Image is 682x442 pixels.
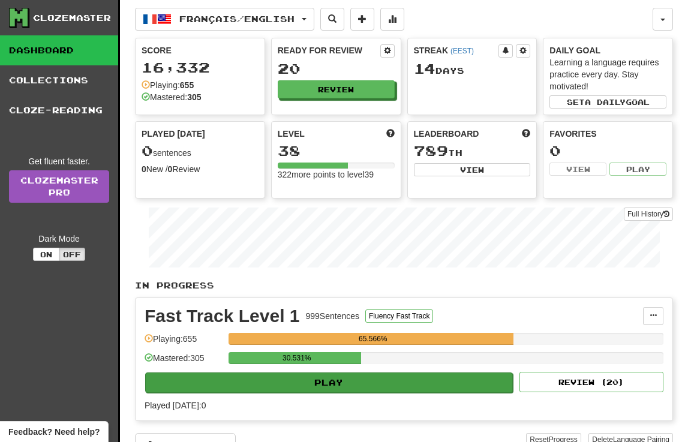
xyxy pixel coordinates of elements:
[145,333,223,353] div: Playing: 655
[278,61,395,76] div: 20
[142,44,259,56] div: Score
[145,307,300,325] div: Fast Track Level 1
[179,14,295,24] span: Français / English
[278,44,380,56] div: Ready for Review
[9,170,109,203] a: ClozemasterPro
[142,91,202,103] div: Mastered:
[549,143,666,158] div: 0
[187,92,201,102] strong: 305
[180,80,194,90] strong: 655
[232,333,513,345] div: 65.566%
[168,164,173,174] strong: 0
[278,143,395,158] div: 38
[624,208,673,221] button: Full History
[414,142,448,159] span: 789
[522,128,530,140] span: This week in points, UTC
[232,352,361,364] div: 30.531%
[350,8,374,31] button: Add sentence to collection
[9,233,109,245] div: Dark Mode
[33,248,59,261] button: On
[609,163,666,176] button: Play
[142,142,153,159] span: 0
[33,12,111,24] div: Clozemaster
[278,169,395,181] div: 322 more points to level 39
[414,163,531,176] button: View
[549,163,606,176] button: View
[414,60,435,77] span: 14
[549,56,666,92] div: Learning a language requires practice every day. Stay motivated!
[549,44,666,56] div: Daily Goal
[549,95,666,109] button: Seta dailygoal
[135,279,673,291] p: In Progress
[386,128,395,140] span: Score more points to level up
[278,128,305,140] span: Level
[414,44,499,56] div: Streak
[142,60,259,75] div: 16,332
[9,155,109,167] div: Get fluent faster.
[145,372,513,393] button: Play
[414,128,479,140] span: Leaderboard
[320,8,344,31] button: Search sentences
[142,128,205,140] span: Played [DATE]
[414,143,531,159] div: th
[59,248,85,261] button: Off
[519,372,663,392] button: Review (20)
[8,426,100,438] span: Open feedback widget
[142,163,259,175] div: New / Review
[365,309,433,323] button: Fluency Fast Track
[135,8,314,31] button: Français/English
[585,98,626,106] span: a daily
[380,8,404,31] button: More stats
[549,128,666,140] div: Favorites
[142,143,259,159] div: sentences
[145,401,206,410] span: Played [DATE]: 0
[142,164,146,174] strong: 0
[306,310,360,322] div: 999 Sentences
[145,352,223,372] div: Mastered: 305
[450,47,474,55] a: (EEST)
[414,61,531,77] div: Day s
[278,80,395,98] button: Review
[142,79,194,91] div: Playing:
